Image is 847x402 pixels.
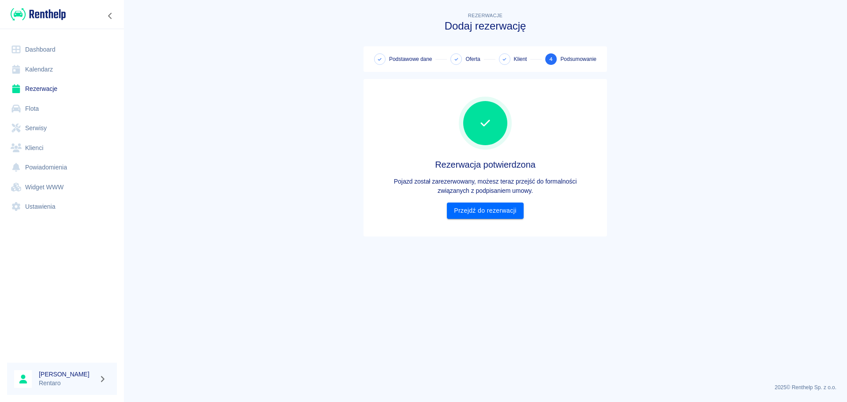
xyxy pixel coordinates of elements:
span: Podsumowanie [560,55,596,63]
span: 4 [549,55,553,64]
a: Kalendarz [7,60,117,79]
a: Flota [7,99,117,119]
h4: Rezerwacja potwierdzona [371,159,600,170]
p: 2025 © Renthelp Sp. z o.o. [134,383,836,391]
button: Zwiń nawigację [104,10,117,22]
a: Ustawienia [7,197,117,217]
a: Widget WWW [7,177,117,197]
img: Renthelp logo [11,7,66,22]
a: Renthelp logo [7,7,66,22]
span: Oferta [465,55,480,63]
a: Przejdź do rezerwacji [447,203,523,219]
h6: [PERSON_NAME] [39,370,95,379]
p: Rentaro [39,379,95,388]
span: Podstawowe dane [389,55,432,63]
h3: Dodaj rezerwację [364,20,607,32]
a: Rezerwacje [7,79,117,99]
a: Serwisy [7,118,117,138]
p: Pojazd został zarezerwowany, możesz teraz przejść do formalności związanych z podpisaniem umowy. [371,177,600,195]
a: Klienci [7,138,117,158]
span: Rezerwacje [468,13,502,18]
span: Klient [514,55,527,63]
a: Powiadomienia [7,158,117,177]
a: Dashboard [7,40,117,60]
